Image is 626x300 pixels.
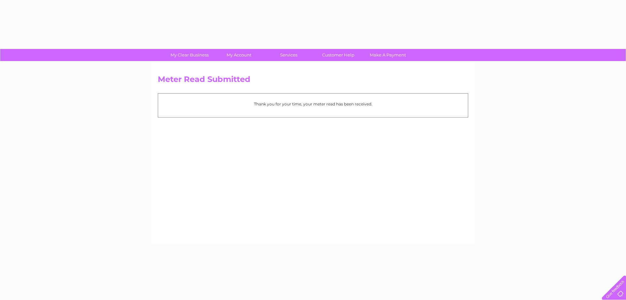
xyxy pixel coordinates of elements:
[262,49,316,61] a: Services
[311,49,365,61] a: Customer Help
[161,101,465,107] p: Thank you for your time, your meter read has been received.
[361,49,415,61] a: Make A Payment
[158,75,468,87] h2: Meter Read Submitted
[212,49,266,61] a: My Account
[163,49,216,61] a: My Clear Business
